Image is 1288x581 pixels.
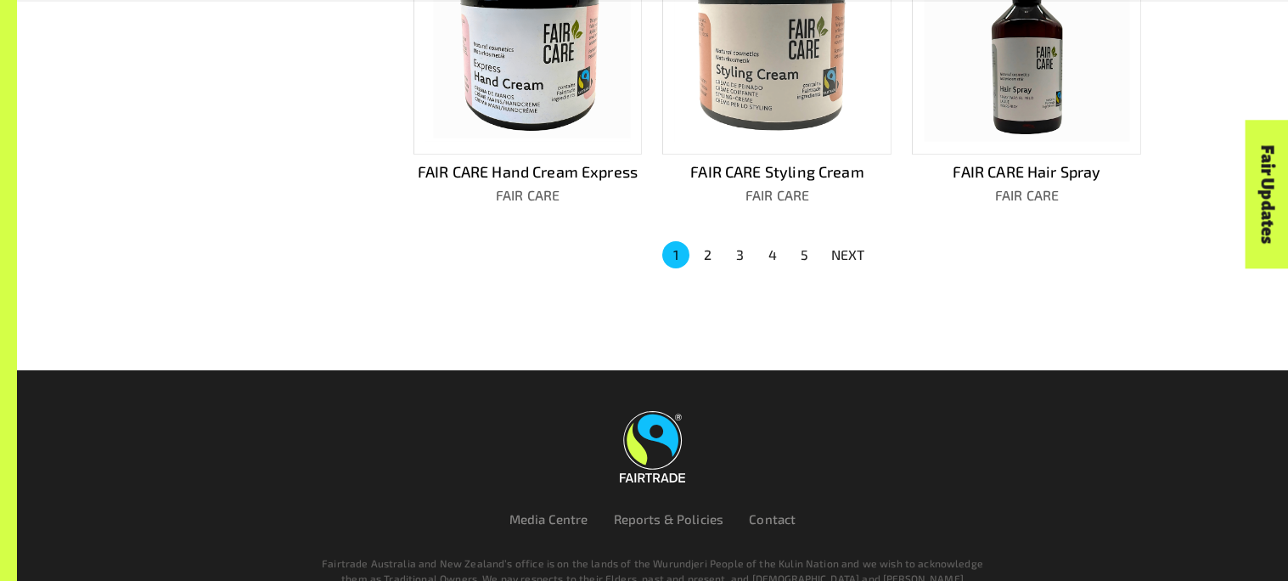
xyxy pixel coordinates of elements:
[912,185,1141,206] p: FAIR CARE
[413,185,643,206] p: FAIR CARE
[821,240,875,270] button: NEXT
[660,240,875,270] nav: pagination navigation
[620,411,685,482] img: Fairtrade Australia New Zealand logo
[614,511,724,527] a: Reports & Policies
[662,185,891,206] p: FAIR CARE
[695,241,722,268] button: Go to page 2
[831,245,865,265] p: NEXT
[727,241,754,268] button: Go to page 3
[791,241,818,268] button: Go to page 5
[759,241,786,268] button: Go to page 4
[912,161,1141,183] p: FAIR CARE Hair Spray
[509,511,588,527] a: Media Centre
[413,161,643,183] p: FAIR CARE Hand Cream Express
[662,161,891,183] p: FAIR CARE Styling Cream
[749,511,796,527] a: Contact
[662,241,689,268] button: page 1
